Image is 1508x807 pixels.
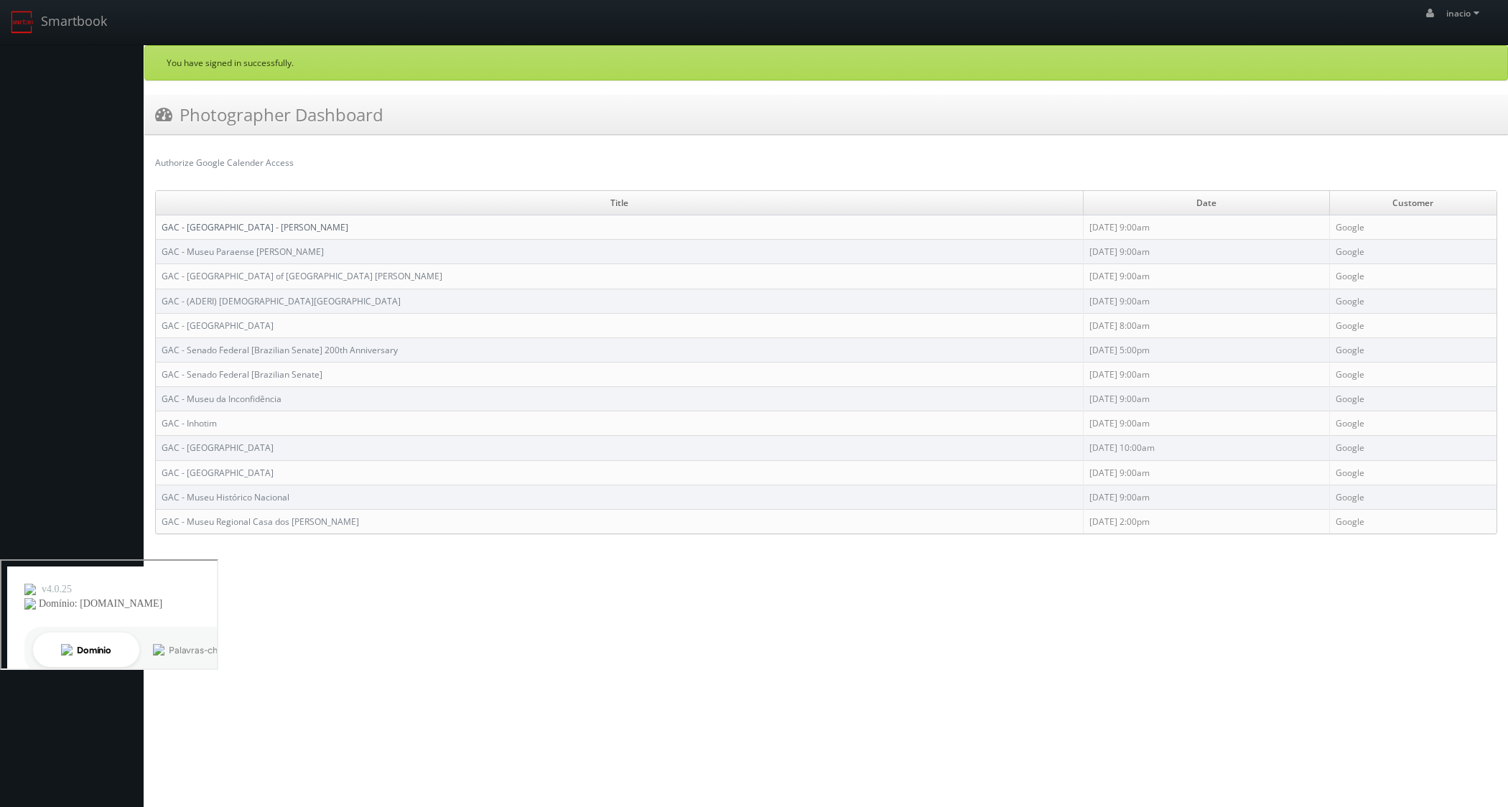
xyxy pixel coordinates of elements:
[162,270,442,282] a: GAC - [GEOGRAPHIC_DATA] of [GEOGRAPHIC_DATA] [PERSON_NAME]
[162,516,359,528] a: GAC - Museu Regional Casa dos [PERSON_NAME]
[1329,460,1497,485] td: Google
[1329,387,1497,411] td: Google
[162,368,322,381] a: GAC - Senado Federal [Brazilian Senate]
[1084,313,1329,337] td: [DATE] 8:00am
[1329,337,1497,362] td: Google
[162,344,398,356] a: GAC - Senado Federal [Brazilian Senate] 200th Anniversary
[60,83,71,95] img: tab_domain_overview_orange.svg
[162,295,401,307] a: GAC - (ADERI) [DEMOGRAPHIC_DATA][GEOGRAPHIC_DATA]
[1084,387,1329,411] td: [DATE] 9:00am
[162,246,324,258] a: GAC - Museu Paraense [PERSON_NAME]
[1329,509,1497,533] td: Google
[1329,485,1497,509] td: Google
[162,221,348,233] a: GAC - [GEOGRAPHIC_DATA] - [PERSON_NAME]
[1329,240,1497,264] td: Google
[1084,411,1329,436] td: [DATE] 9:00am
[1084,215,1329,240] td: [DATE] 9:00am
[1084,436,1329,460] td: [DATE] 10:00am
[156,191,1084,215] td: Title
[1329,436,1497,460] td: Google
[11,11,34,34] img: smartbook-logo.png
[162,417,217,429] a: GAC - Inhotim
[1084,485,1329,509] td: [DATE] 9:00am
[1329,289,1497,313] td: Google
[1084,240,1329,264] td: [DATE] 9:00am
[1446,7,1484,19] span: inacio
[155,102,383,127] h3: Photographer Dashboard
[1329,191,1497,215] td: Customer
[162,467,274,479] a: GAC - [GEOGRAPHIC_DATA]
[162,393,281,405] a: GAC - Museu da Inconfidência
[1329,264,1497,289] td: Google
[167,57,1486,69] p: You have signed in successfully.
[1084,362,1329,386] td: [DATE] 9:00am
[1084,289,1329,313] td: [DATE] 9:00am
[37,37,161,49] div: Domínio: [DOMAIN_NAME]
[152,83,163,95] img: tab_keywords_by_traffic_grey.svg
[1329,215,1497,240] td: Google
[155,157,294,169] a: Authorize Google Calender Access
[162,491,289,503] a: GAC - Museu Histórico Nacional
[1084,509,1329,533] td: [DATE] 2:00pm
[1329,411,1497,436] td: Google
[1329,313,1497,337] td: Google
[162,319,274,332] a: GAC - [GEOGRAPHIC_DATA]
[23,37,34,49] img: website_grey.svg
[23,23,34,34] img: logo_orange.svg
[1084,191,1329,215] td: Date
[1084,337,1329,362] td: [DATE] 5:00pm
[1329,362,1497,386] td: Google
[75,85,110,94] div: Domínio
[1084,460,1329,485] td: [DATE] 9:00am
[1084,264,1329,289] td: [DATE] 9:00am
[167,85,231,94] div: Palavras-chave
[40,23,70,34] div: v 4.0.25
[162,442,274,454] a: GAC - [GEOGRAPHIC_DATA]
